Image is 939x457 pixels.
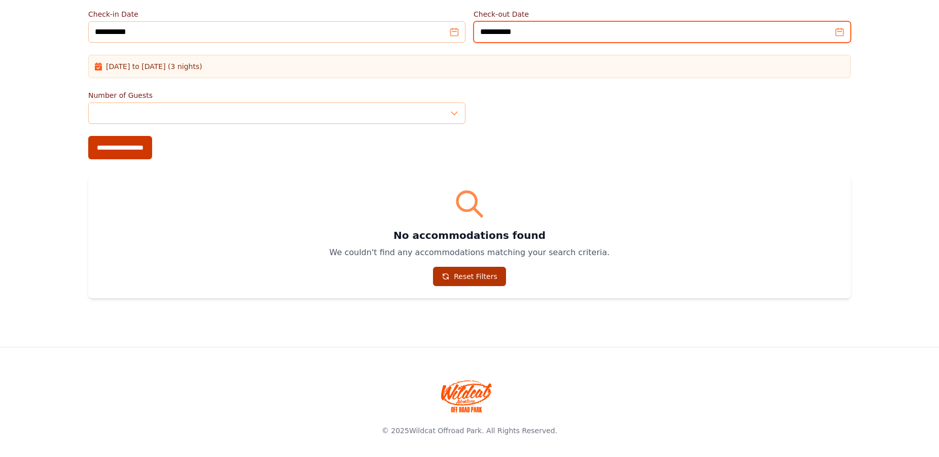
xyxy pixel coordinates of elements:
img: Wildcat Offroad park [441,380,492,412]
label: Check-in Date [88,9,465,19]
label: Number of Guests [88,90,465,100]
span: © 2025 . All Rights Reserved. [382,427,557,435]
label: Check-out Date [474,9,851,19]
p: We couldn't find any accommodations matching your search criteria. [100,247,839,259]
a: Wildcat Offroad Park [409,427,482,435]
a: Reset Filters [433,267,506,286]
h3: No accommodations found [100,228,839,242]
span: [DATE] to [DATE] (3 nights) [106,61,202,72]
